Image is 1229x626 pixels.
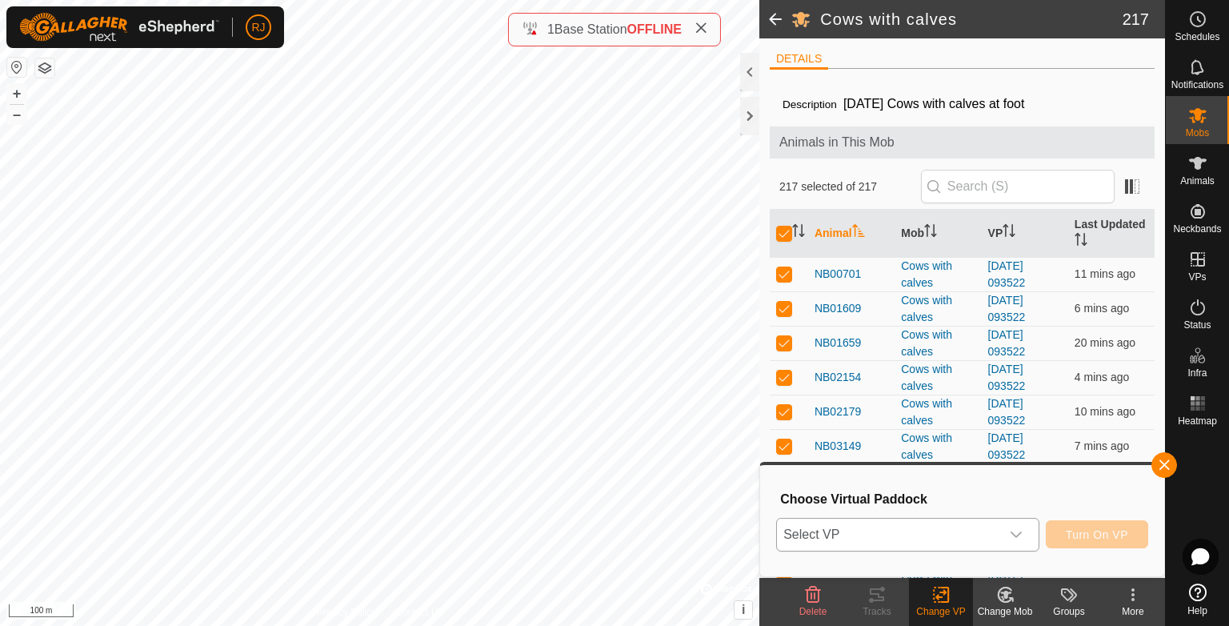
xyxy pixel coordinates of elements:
button: Map Layers [35,58,54,78]
span: NB01659 [815,335,861,351]
button: i [735,601,752,619]
span: Delete [799,606,827,617]
span: NB00701 [815,266,861,283]
span: 14 Aug 2025, 12:14 pm [1075,577,1135,590]
a: [DATE] 093522 [988,397,1026,427]
span: OFFLINE [627,22,682,36]
span: 14 Aug 2025, 12:17 pm [1075,439,1129,452]
span: Animals [1180,176,1215,186]
div: More [1101,604,1165,619]
span: Notifications [1171,80,1223,90]
div: dropdown trigger [1000,519,1032,551]
span: NB01609 [815,300,861,317]
div: Change Mob [973,604,1037,619]
h3: Choose Virtual Paddock [780,492,1148,507]
div: Cows with calves [901,292,975,326]
span: Schedules [1175,32,1219,42]
a: Privacy Policy [317,605,377,620]
span: NB03149 [815,438,861,455]
span: 14 Aug 2025, 12:14 pm [1075,405,1135,418]
a: Help [1166,577,1229,622]
th: Last Updated [1068,210,1155,258]
img: Gallagher Logo [19,13,219,42]
span: [DATE] Cows with calves at foot [837,90,1031,117]
span: Infra [1187,368,1207,378]
p-sorticon: Activate to sort [1075,235,1087,248]
div: Cows with calves [901,361,975,395]
span: 14 Aug 2025, 12:20 pm [1075,371,1129,383]
span: 14 Aug 2025, 12:13 pm [1075,267,1135,280]
p-sorticon: Activate to sort [1003,227,1015,239]
div: Cows with calves [901,395,975,429]
div: Cows with calves [901,327,975,360]
p-sorticon: Activate to sort [792,227,805,239]
a: [DATE] 093522 [988,259,1026,289]
th: Animal [808,210,895,258]
label: Description [783,98,837,110]
span: 14 Aug 2025, 12:04 pm [1075,336,1135,349]
button: Turn On VP [1046,520,1148,548]
span: RJ [251,19,265,36]
span: Select VP [777,519,1000,551]
h2: Cows with calves [820,10,1123,29]
button: + [7,84,26,103]
p-sorticon: Activate to sort [924,227,937,239]
span: Neckbands [1173,224,1221,234]
span: NB02179 [815,403,861,420]
span: Heatmap [1178,416,1217,426]
div: Tracks [845,604,909,619]
button: Reset Map [7,58,26,77]
a: [DATE] 093522 [988,328,1026,358]
span: Turn On VP [1066,528,1128,541]
span: Mobs [1186,128,1209,138]
button: – [7,105,26,124]
div: Cows with calves [901,430,975,463]
a: [DATE] 093522 [988,431,1026,461]
span: 14 Aug 2025, 12:18 pm [1075,302,1129,315]
a: [DATE] 093522 [988,294,1026,323]
input: Search (S) [921,170,1115,203]
span: 217 [1123,7,1149,31]
span: Status [1183,320,1211,330]
span: Animals in This Mob [779,133,1145,152]
span: NB02154 [815,369,861,386]
th: Mob [895,210,981,258]
a: Contact Us [395,605,442,620]
div: Cows with calves [901,258,975,291]
span: 1 [547,22,554,36]
span: 217 selected of 217 [779,179,921,195]
li: DETAILS [770,50,828,70]
span: Help [1187,606,1207,616]
p-sorticon: Activate to sort [852,227,865,239]
div: Change VP [909,604,973,619]
a: [DATE] 093522 [988,363,1026,392]
span: i [742,603,745,616]
th: VP [982,210,1068,258]
div: Groups [1037,604,1101,619]
span: VPs [1188,272,1206,282]
span: Base Station [554,22,627,36]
